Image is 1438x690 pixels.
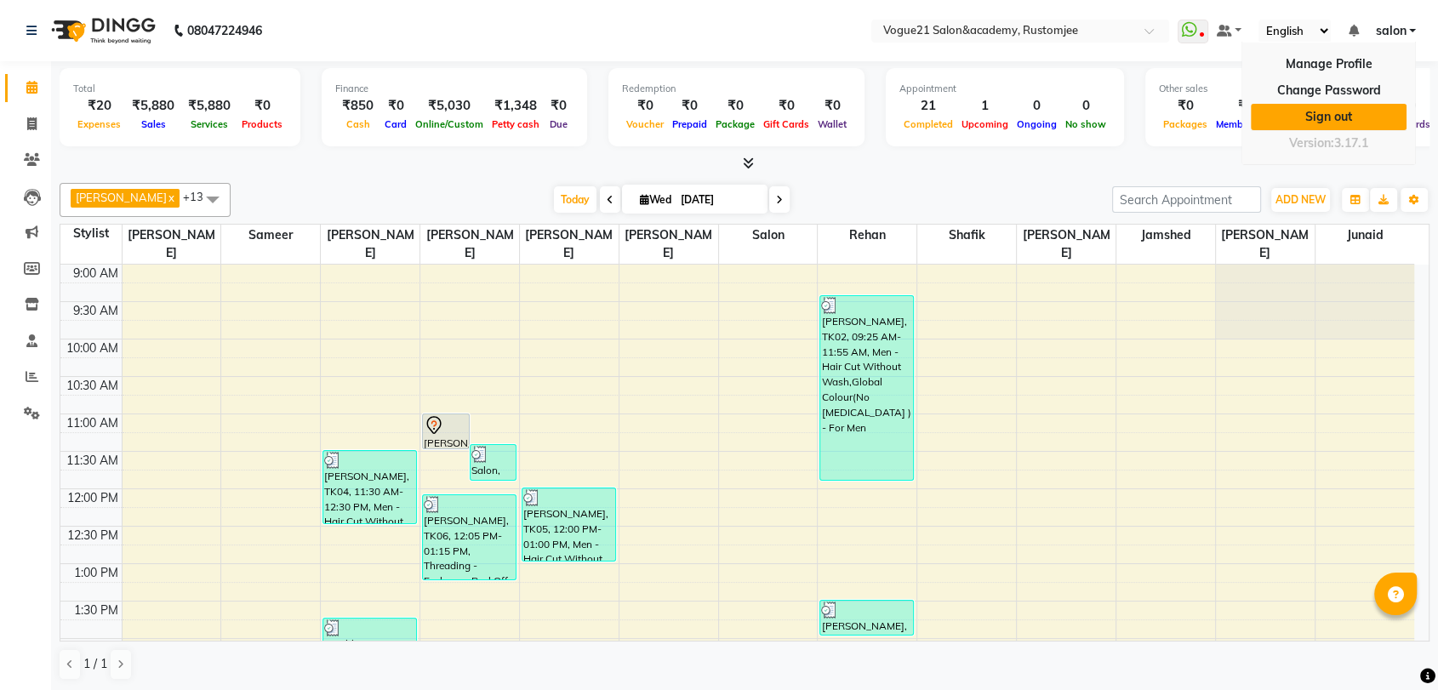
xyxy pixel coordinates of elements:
span: Expenses [73,118,125,130]
span: Sales [137,118,170,130]
span: Card [380,118,411,130]
span: [PERSON_NAME] [76,191,167,204]
div: [PERSON_NAME], TK04, 11:30 AM-12:30 PM, Men - Hair Cut Without Wash,[PERSON_NAME] - Crafting [323,451,416,523]
span: Services [186,118,232,130]
div: [PERSON_NAME], TK05, 12:00 PM-01:00 PM, Men - Hair Cut Without Wash,[PERSON_NAME] - Crafting [522,488,615,561]
div: 21 [899,96,957,116]
span: 1 / 1 [83,655,107,673]
span: [PERSON_NAME] [321,225,419,264]
div: 9:00 AM [70,265,122,282]
div: Appointment [899,82,1110,96]
span: Online/Custom [411,118,488,130]
span: [PERSON_NAME] [619,225,718,264]
div: ₹1,348 [488,96,544,116]
span: salon [1375,22,1406,40]
span: Package [711,118,759,130]
span: ADD NEW [1275,193,1326,206]
span: Prepaid [668,118,711,130]
a: Change Password [1251,77,1407,104]
span: [PERSON_NAME] [123,225,221,264]
div: Salon, TK03, 11:25 AM-11:55 AM, Threading - Eyebrows,Threading - Upper Lip [471,445,516,480]
span: +13 [183,190,216,203]
span: No show [1061,118,1110,130]
div: Version:3.17.1 [1251,131,1407,156]
div: ₹0 [1212,96,1281,116]
div: ₹0 [668,96,711,116]
div: 0 [1013,96,1061,116]
div: ₹0 [759,96,813,116]
div: 1 [957,96,1013,116]
div: ₹0 [711,96,759,116]
div: 1:30 PM [71,602,122,619]
span: junaid [1315,225,1414,246]
div: ₹0 [813,96,851,116]
a: Sign out [1251,104,1407,130]
input: Search Appointment [1112,186,1261,213]
span: [PERSON_NAME] [520,225,619,264]
span: shafik [917,225,1016,246]
div: 11:00 AM [63,414,122,432]
a: x [167,191,174,204]
div: [PERSON_NAME], TK06, 12:05 PM-01:15 PM, Threading - Eyebrows,Peel Off Waxing - Underarms,Peel Off... [423,495,516,579]
span: Products [237,118,287,130]
div: ₹5,880 [125,96,181,116]
div: [PERSON_NAME], TK01, 11:00 AM-11:30 AM, Flavoured Waxing - Full Arms [423,414,468,448]
div: Other sales [1159,82,1435,96]
div: Stylist [60,225,122,242]
span: [PERSON_NAME] [420,225,519,264]
span: [PERSON_NAME] [1216,225,1315,264]
span: Today [554,186,596,213]
span: Ongoing [1013,118,1061,130]
span: [PERSON_NAME] [1017,225,1116,264]
span: sameer [221,225,320,246]
div: 10:00 AM [63,339,122,357]
div: [PERSON_NAME], TK07, 01:30 PM-02:00 PM, Men - Hair Cut Without Wash [820,601,913,635]
span: Wed [636,193,676,206]
div: ₹0 [544,96,573,116]
div: pratibha, TK08, 01:45 PM-02:15 PM, Men - boy haircut up to 12 years [323,619,416,653]
span: rehan [818,225,916,246]
div: ₹20 [73,96,125,116]
div: ₹0 [622,96,668,116]
div: 10:30 AM [63,377,122,395]
div: ₹850 [335,96,380,116]
span: Petty cash [488,118,544,130]
span: salon [719,225,818,246]
span: Cash [342,118,374,130]
div: Finance [335,82,573,96]
div: ₹0 [380,96,411,116]
span: Memberships [1212,118,1281,130]
span: Gift Cards [759,118,813,130]
div: 1:00 PM [71,564,122,582]
span: Upcoming [957,118,1013,130]
a: Manage Profile [1251,51,1407,77]
img: logo [43,7,160,54]
span: Voucher [622,118,668,130]
span: Due [545,118,572,130]
div: ₹0 [237,96,287,116]
span: Jamshed [1116,225,1215,246]
div: ₹5,880 [181,96,237,116]
span: Wallet [813,118,851,130]
div: 12:30 PM [64,527,122,545]
b: 08047224946 [187,7,262,54]
div: 0 [1061,96,1110,116]
div: ₹5,030 [411,96,488,116]
div: 2:00 PM [71,639,122,657]
div: 9:30 AM [70,302,122,320]
span: Packages [1159,118,1212,130]
span: Completed [899,118,957,130]
input: 2025-09-03 [676,187,761,213]
div: [PERSON_NAME], TK02, 09:25 AM-11:55 AM, Men - Hair Cut Without Wash,Global Colour(No [MEDICAL_DAT... [820,296,913,480]
div: 11:30 AM [63,452,122,470]
div: Redemption [622,82,851,96]
div: Total [73,82,287,96]
div: 12:00 PM [64,489,122,507]
button: ADD NEW [1271,188,1330,212]
div: ₹0 [1159,96,1212,116]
